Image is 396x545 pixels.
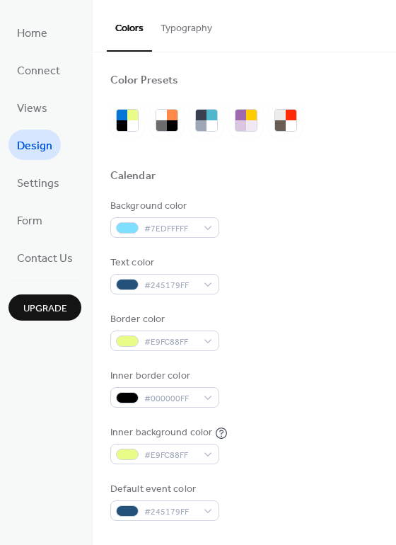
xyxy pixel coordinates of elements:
a: Views [8,92,56,122]
span: Views [17,98,47,120]
span: #245179FF [144,505,197,520]
span: Form [17,210,42,232]
a: Connect [8,54,69,85]
span: #000000FF [144,391,197,406]
button: Upgrade [8,294,81,321]
a: Contact Us [8,242,81,272]
span: Upgrade [23,302,67,316]
span: Home [17,23,47,45]
span: Contact Us [17,248,73,270]
a: Home [8,17,56,47]
span: Design [17,135,52,157]
div: Border color [110,312,216,327]
span: #245179FF [144,278,197,293]
span: Settings [17,173,59,195]
a: Form [8,205,51,235]
div: Text color [110,256,216,270]
span: #7EDFFFFF [144,222,197,236]
div: Background color [110,199,216,214]
div: Inner background color [110,425,212,440]
span: Connect [17,60,60,82]
span: #E9FC88FF [144,335,197,350]
div: Inner border color [110,369,216,384]
div: Default event color [110,482,216,497]
div: Color Presets [110,74,178,88]
div: Calendar [110,169,156,184]
a: Design [8,130,61,160]
span: #E9FC88FF [144,448,197,463]
a: Settings [8,167,68,197]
